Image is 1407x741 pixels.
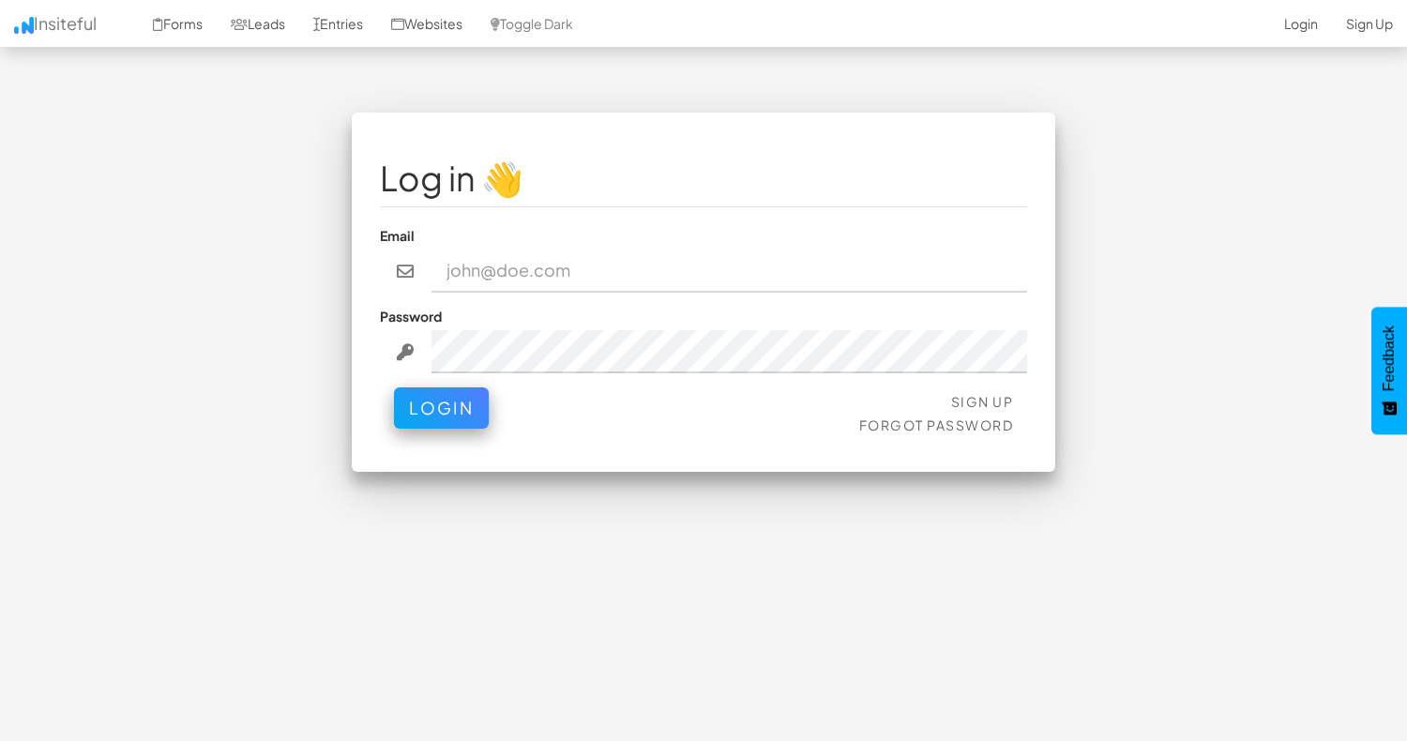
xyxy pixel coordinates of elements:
[380,307,442,325] label: Password
[951,393,1014,410] a: Sign Up
[859,416,1014,433] a: Forgot Password
[14,17,34,34] img: icon.png
[1371,307,1407,434] button: Feedback - Show survey
[431,250,1028,293] input: john@doe.com
[380,226,415,245] label: Email
[1381,325,1398,391] span: Feedback
[394,387,489,429] button: Login
[380,159,1027,197] h1: Log in 👋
